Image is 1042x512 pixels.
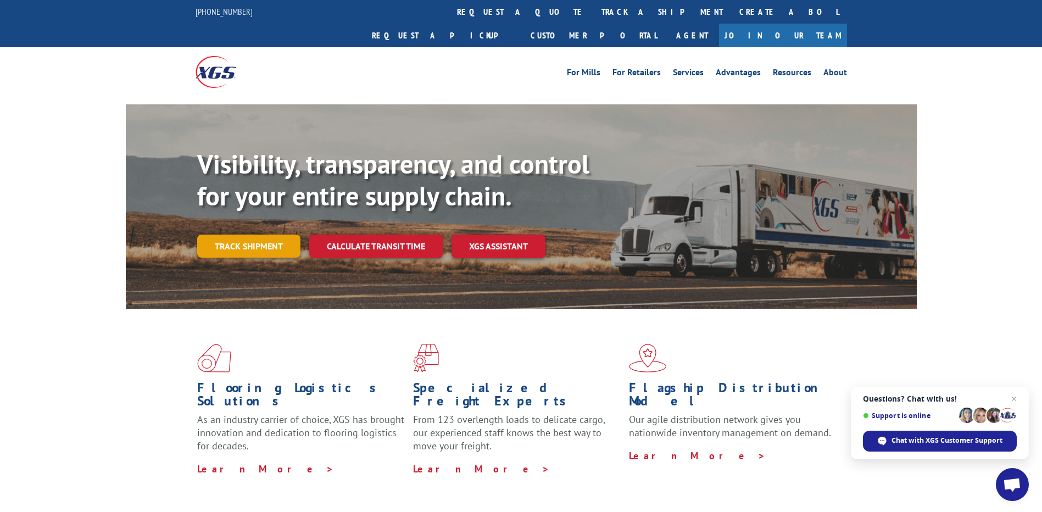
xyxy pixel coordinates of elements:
b: Visibility, transparency, and control for your entire supply chain. [197,147,589,213]
a: Track shipment [197,235,300,258]
p: From 123 overlength loads to delicate cargo, our experienced staff knows the best way to move you... [413,413,621,462]
h1: Specialized Freight Experts [413,381,621,413]
a: [PHONE_NUMBER] [196,6,253,17]
a: Customer Portal [522,24,665,47]
a: Calculate transit time [309,235,443,258]
a: Join Our Team [719,24,847,47]
a: About [823,68,847,80]
div: Open chat [996,468,1029,501]
span: As an industry carrier of choice, XGS has brought innovation and dedication to flooring logistics... [197,413,404,452]
img: xgs-icon-total-supply-chain-intelligence-red [197,344,231,372]
img: xgs-icon-flagship-distribution-model-red [629,344,667,372]
a: Request a pickup [364,24,522,47]
span: Close chat [1007,392,1021,405]
a: Learn More > [197,463,334,475]
h1: Flooring Logistics Solutions [197,381,405,413]
a: Resources [773,68,811,80]
a: For Retailers [612,68,661,80]
a: Services [673,68,704,80]
span: Chat with XGS Customer Support [891,436,1002,446]
a: Advantages [716,68,761,80]
span: Our agile distribution network gives you nationwide inventory management on demand. [629,413,831,439]
a: Learn More > [629,449,766,462]
img: xgs-icon-focused-on-flooring-red [413,344,439,372]
div: Chat with XGS Customer Support [863,431,1017,452]
a: Learn More > [413,463,550,475]
a: XGS ASSISTANT [452,235,545,258]
a: Agent [665,24,719,47]
span: Questions? Chat with us! [863,394,1017,403]
h1: Flagship Distribution Model [629,381,837,413]
span: Support is online [863,411,955,420]
a: For Mills [567,68,600,80]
